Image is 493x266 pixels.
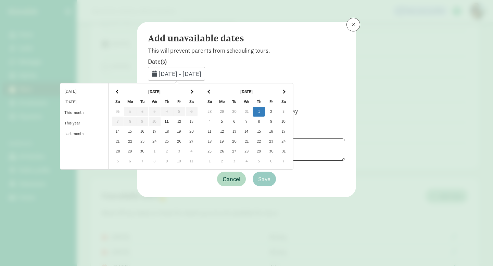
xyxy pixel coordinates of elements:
[228,146,240,156] td: 27
[148,33,340,44] h4: Add unavailable dates
[253,117,265,127] td: 8
[277,127,290,136] td: 17
[203,136,216,146] td: 18
[228,136,240,146] td: 20
[124,136,136,146] td: 22
[136,127,149,136] td: 16
[277,136,290,146] td: 24
[161,127,173,136] td: 18
[185,127,198,136] td: 20
[459,233,493,266] iframe: Chat Widget
[265,117,277,127] td: 9
[173,97,185,107] th: Fr
[112,97,124,107] th: Su
[277,97,290,107] th: Sa
[277,117,290,127] td: 10
[240,146,253,156] td: 28
[253,136,265,146] td: 22
[203,127,216,136] td: 11
[277,156,290,166] td: 7
[265,156,277,166] td: 6
[277,107,290,117] td: 3
[136,97,149,107] th: Tu
[228,117,240,127] td: 6
[223,174,240,184] span: Cancel
[161,97,173,107] th: Th
[60,118,108,129] li: This year
[60,97,108,107] li: [DATE]
[185,146,198,156] td: 4
[161,136,173,146] td: 25
[185,97,198,107] th: Sa
[217,172,246,186] button: Cancel
[185,117,198,127] td: 13
[253,97,265,107] th: Th
[228,156,240,166] td: 3
[124,127,136,136] td: 15
[253,156,265,166] td: 5
[240,117,253,127] td: 7
[148,46,345,55] p: This will prevent parents from scheduling tours.
[258,174,270,184] span: Save
[277,146,290,156] td: 31
[228,107,240,117] td: 30
[253,172,276,186] button: Save
[161,146,173,156] td: 2
[112,136,124,146] td: 21
[112,146,124,156] td: 28
[240,107,253,117] td: 31
[149,156,161,166] td: 8
[203,156,216,166] td: 1
[253,127,265,136] td: 15
[265,97,277,107] th: Fr
[159,70,201,78] span: [DATE] - [DATE]
[173,146,185,156] td: 3
[173,156,185,166] td: 10
[112,156,124,166] td: 5
[240,136,253,146] td: 21
[228,97,240,107] th: Tu
[253,146,265,156] td: 29
[124,97,136,107] th: Mo
[265,127,277,136] td: 16
[124,87,185,97] th: [DATE]
[149,97,161,107] th: We
[216,117,228,127] td: 5
[149,127,161,136] td: 17
[216,136,228,146] td: 19
[60,107,108,118] li: This month
[60,86,108,97] li: [DATE]
[265,146,277,156] td: 30
[173,127,185,136] td: 19
[228,127,240,136] td: 13
[203,107,216,117] td: 28
[185,156,198,166] td: 11
[124,156,136,166] td: 6
[240,127,253,136] td: 14
[149,136,161,146] td: 24
[216,127,228,136] td: 12
[265,136,277,146] td: 23
[161,156,173,166] td: 9
[60,129,108,139] li: Last month
[216,107,228,117] td: 29
[173,136,185,146] td: 26
[203,117,216,127] td: 4
[240,156,253,166] td: 4
[240,97,253,107] th: We
[216,97,228,107] th: Mo
[124,146,136,156] td: 29
[161,117,173,127] td: 11
[148,57,345,66] label: Date(s)
[216,146,228,156] td: 26
[216,87,277,97] th: [DATE]
[136,146,149,156] td: 30
[216,156,228,166] td: 2
[136,136,149,146] td: 23
[253,107,265,117] td: 1
[136,156,149,166] td: 7
[112,127,124,136] td: 14
[173,117,185,127] td: 12
[149,146,161,156] td: 1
